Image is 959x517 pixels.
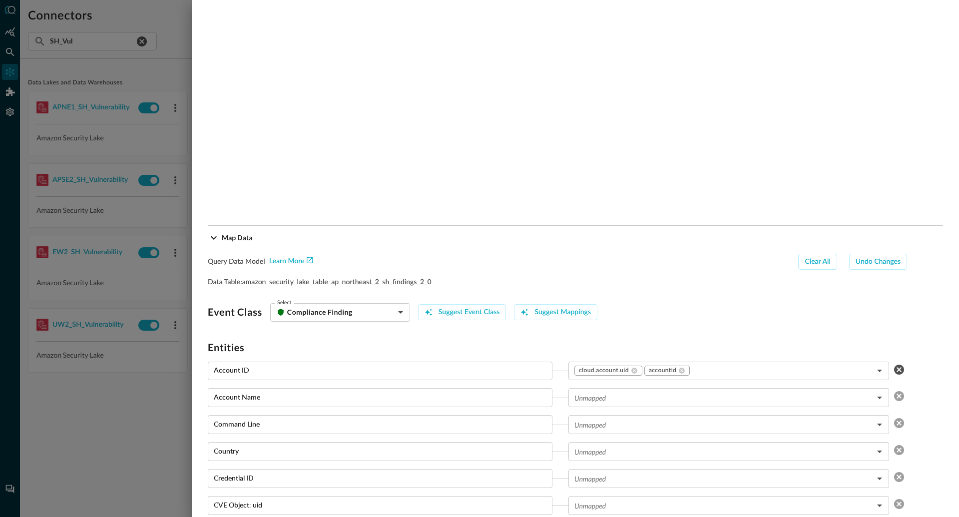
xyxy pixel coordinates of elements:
button: Let Query Copilot review sample data and perform the mapping. Remember to review and add/modify o... [514,304,597,320]
h5: Compliance Finding [287,307,353,317]
div: Clear All [805,256,830,268]
span: Query Data Model [208,257,265,266]
p: Unmapped [574,420,606,430]
h3: Entities [208,342,907,354]
a: Learn More [269,256,313,267]
div: Undo Changes [856,256,901,268]
p: Unmapped [574,393,606,403]
span: accountid [649,367,676,375]
p: Unmapped [574,501,606,511]
p: Unmapped [574,474,606,484]
button: Undo Changes [849,254,907,270]
p: Unmapped [574,447,606,457]
div: accountid [644,366,690,376]
button: Clear All [798,254,837,270]
button: Map Data [208,226,943,250]
div: Suggest Mappings [534,306,591,319]
label: Select [277,299,291,307]
h3: Event Class [208,306,262,318]
span: Data Table: amazon_security_lake_table_ap_northeast_2_sh_findings_2_0 [208,278,432,287]
div: cloud.account.uid [574,366,642,376]
span: cloud.account.uid [579,367,629,375]
button: clear selected values [891,362,907,378]
button: Let Query Copilot review sample data and set the Event Class. [418,304,506,320]
p: Map Data [222,232,253,243]
div: Suggest Event Class [439,306,500,319]
svg: Expand More [208,232,220,244]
